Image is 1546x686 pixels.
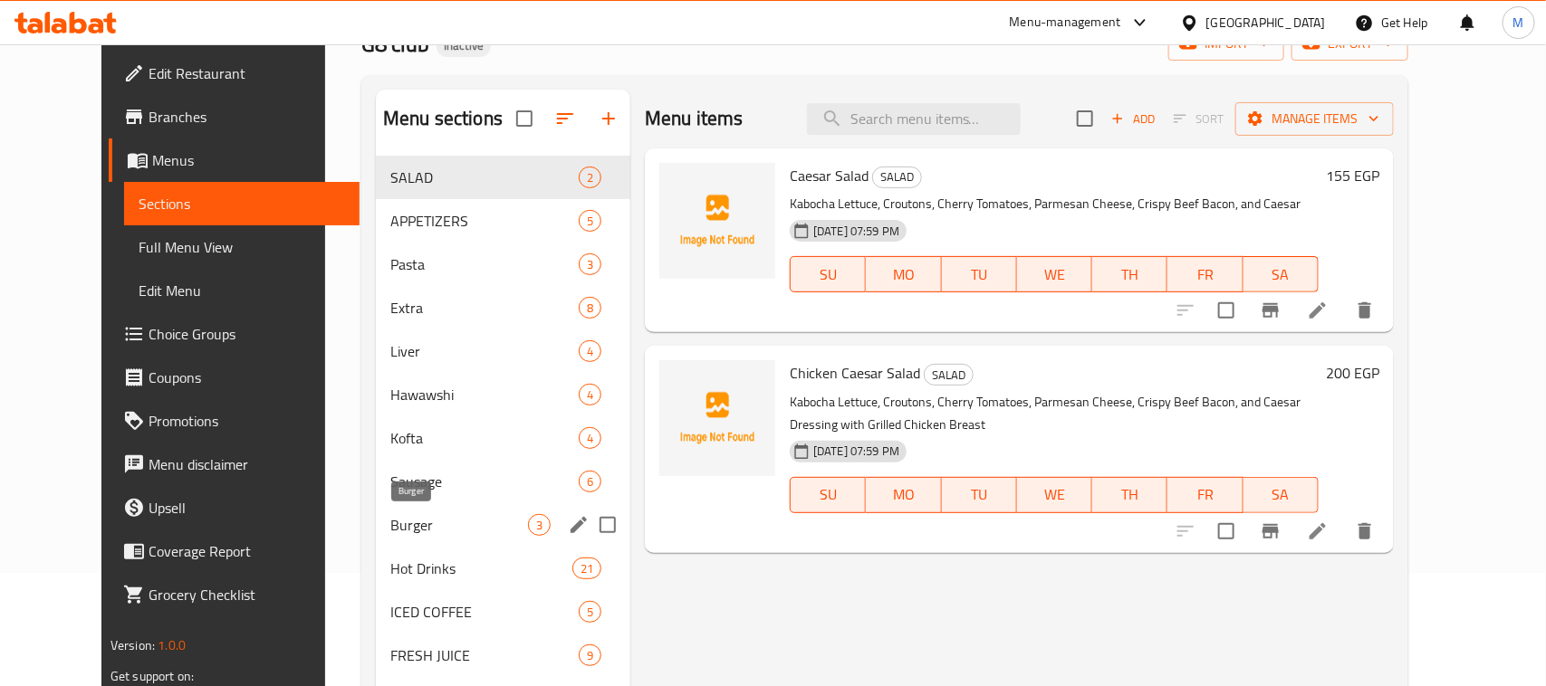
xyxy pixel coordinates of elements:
span: Branches [149,106,345,128]
span: Liver [390,340,579,362]
button: delete [1343,510,1387,553]
a: Branches [109,95,360,138]
div: items [579,471,601,492]
div: FRESH JUICE9 [376,634,630,677]
div: APPETIZERS5 [376,199,630,243]
button: MO [866,477,941,513]
button: MO [866,256,941,292]
span: Hot Drinks [390,557,572,579]
span: Grocery Checklist [149,584,345,605]
div: Burger3edit [376,503,630,547]
span: 5 [580,213,600,230]
button: TH [1092,477,1167,513]
span: Select to update [1207,512,1245,550]
span: 6 [580,473,600,491]
span: 1.0.0 [158,634,186,657]
div: Pasta3 [376,243,630,286]
h6: 200 EGP [1326,360,1379,386]
div: items [579,210,601,232]
div: Kofta4 [376,416,630,460]
button: SA [1244,477,1319,513]
span: [DATE] 07:59 PM [806,443,907,460]
span: MO [873,481,934,508]
div: Extra8 [376,286,630,329]
div: [GEOGRAPHIC_DATA] [1206,13,1326,33]
span: Kofta [390,427,579,449]
button: Branch-specific-item [1249,510,1292,553]
div: items [579,427,601,449]
span: WE [1024,262,1085,288]
img: Caesar Salad [659,163,775,279]
div: items [579,384,601,405]
div: items [528,514,551,536]
span: Hawawshi [390,384,579,405]
span: Full Menu View [139,236,345,258]
span: TU [949,262,1010,288]
span: SU [798,262,859,288]
span: Pasta [390,253,579,275]
button: Branch-specific-item [1249,289,1292,332]
p: Kabocha Lettuce, Croutons, Cherry Tomatoes, Parmesan Cheese, Crispy Beef Bacon, and Caesar Dressi... [790,391,1319,436]
span: APPETIZERS [390,210,579,232]
span: Select section first [1162,105,1235,133]
span: Version: [110,634,155,657]
span: Coupons [149,367,345,388]
h2: Menu items [645,105,744,132]
span: Burger [390,514,528,536]
span: SA [1251,481,1311,508]
span: 3 [529,517,550,534]
span: Upsell [149,497,345,519]
button: edit [565,511,592,538]
button: TU [942,477,1017,513]
span: Menus [152,149,345,171]
span: Edit Restaurant [149,62,345,84]
span: 21 [573,560,600,577]
span: 4 [580,430,600,447]
a: Coupons [109,356,360,399]
a: Coverage Report [109,529,360,573]
div: SALAD [924,364,974,386]
span: SALAD [390,167,579,188]
span: Chicken Caesar Salad [790,359,920,386]
a: Menu disclaimer [109,443,360,486]
span: TH [1099,262,1160,288]
span: Menu disclaimer [149,453,345,475]
div: items [579,601,601,623]
span: MO [873,262,934,288]
span: WE [1024,481,1085,508]
div: SALAD2 [376,156,630,199]
span: export [1306,33,1394,55]
div: ICED COFFEE [390,601,579,623]
span: Select section [1066,100,1104,138]
span: Choice Groups [149,323,345,345]
div: Sausage6 [376,460,630,503]
span: 8 [580,300,600,317]
span: Select to update [1207,291,1245,329]
div: items [579,297,601,319]
button: TU [942,256,1017,292]
button: FR [1167,256,1243,292]
div: items [579,644,601,666]
h2: Menu sections [383,105,503,132]
span: 4 [580,343,600,360]
button: SU [790,477,866,513]
span: Add item [1104,105,1162,133]
span: Add [1109,109,1157,129]
span: M [1513,13,1524,33]
span: SA [1251,262,1311,288]
span: Coverage Report [149,540,345,562]
div: Extra [390,297,579,319]
div: Hot Drinks21 [376,547,630,590]
button: FR [1167,477,1243,513]
span: FRESH JUICE [390,644,579,666]
a: Edit Restaurant [109,52,360,95]
span: SALAD [873,167,921,187]
div: items [579,253,601,275]
div: Menu-management [1010,12,1121,33]
img: Chicken Caesar Salad [659,360,775,476]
